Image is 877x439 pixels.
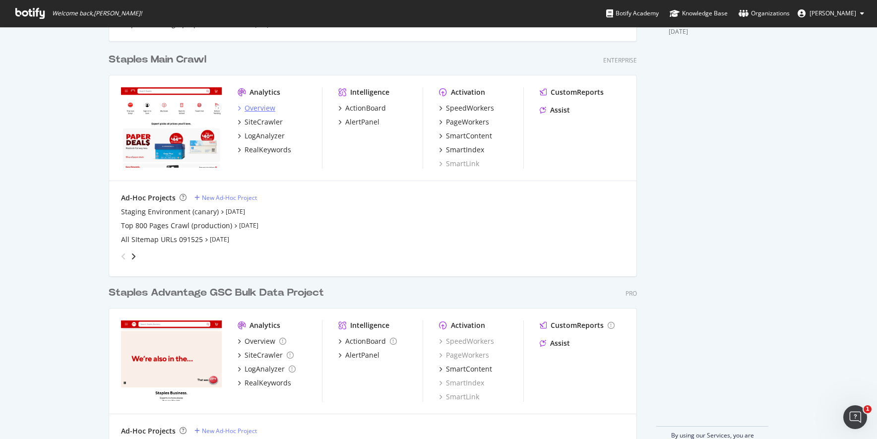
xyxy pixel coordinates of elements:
div: SmartIndex [446,145,484,155]
button: [PERSON_NAME] [790,5,872,21]
a: [DATE] [226,207,245,216]
a: SiteCrawler [238,117,283,127]
div: SpeedWorkers [446,103,494,113]
a: CustomReports [540,87,604,97]
span: Adria Kyne [810,9,856,17]
a: LogAnalyzer [238,131,285,141]
div: Analytics [250,320,280,330]
div: AlertPanel [345,117,379,127]
div: PageWorkers [446,117,489,127]
a: RealKeywords [238,145,291,155]
div: AlertPanel [345,350,379,360]
iframe: Intercom live chat [843,405,867,429]
div: Botify Academy [606,8,659,18]
div: LogAnalyzer [245,364,285,374]
div: Enterprise [603,56,637,64]
div: Overview [245,336,275,346]
div: Activation [451,87,485,97]
div: SmartContent [446,364,492,374]
a: [DATE] [210,235,229,244]
div: SmartContent [446,131,492,141]
div: New Ad-Hoc Project [202,427,257,435]
a: RealKeywords [238,378,291,388]
a: ActionBoard [338,336,397,346]
div: Organizations [739,8,790,18]
div: angle-left [117,249,130,264]
div: Analytics [250,87,280,97]
a: Staples Main Crawl [109,53,210,67]
div: Ad-Hoc Projects [121,426,176,436]
a: Top 800 Pages Crawl (production) [121,221,232,231]
div: angle-right [130,251,137,261]
div: Staples Advantage GSC Bulk Data Project [109,286,324,300]
a: AlertPanel [338,117,379,127]
div: Intelligence [350,320,389,330]
a: PageWorkers [439,117,489,127]
div: SiteCrawler [245,117,283,127]
a: Overview [238,336,286,346]
a: [DATE] [239,221,258,230]
a: SmartIndex [439,145,484,155]
a: New Ad-Hoc Project [194,193,257,202]
div: Assist [550,105,570,115]
a: Overview [238,103,275,113]
a: Assist [540,338,570,348]
div: RealKeywords [245,378,291,388]
div: Ad-Hoc Projects [121,193,176,203]
a: PageWorkers [439,350,489,360]
a: SmartContent [439,131,492,141]
div: ActionBoard [345,103,386,113]
div: Activation [451,320,485,330]
div: Overview [245,103,275,113]
div: ActionBoard [345,336,386,346]
a: SmartContent [439,364,492,374]
div: SiteCrawler [245,350,283,360]
a: SmartLink [439,392,479,402]
span: Welcome back, [PERSON_NAME] ! [52,9,142,17]
div: Assist [550,338,570,348]
a: SpeedWorkers [439,336,494,346]
div: Staples Main Crawl [109,53,206,67]
a: Assist [540,105,570,115]
a: CustomReports [540,320,615,330]
a: SmartLink [439,159,479,169]
div: Pro [626,289,637,298]
div: Intelligence [350,87,389,97]
a: AlertPanel [338,350,379,360]
div: New Ad-Hoc Project [202,193,257,202]
a: Staging Environment (canary) [121,207,219,217]
img: staplesbusiness.com [121,320,222,401]
a: Staples Advantage GSC Bulk Data Project [109,286,328,300]
div: RealKeywords [245,145,291,155]
a: All SItemap URLs 091525 [121,235,203,245]
div: Knowledge Base [670,8,728,18]
span: 1 [864,405,872,413]
div: [DATE] [669,27,768,36]
img: staples.com [121,87,222,168]
div: CustomReports [551,320,604,330]
a: SiteCrawler [238,350,294,360]
div: LogAnalyzer [245,131,285,141]
a: SmartIndex [439,378,484,388]
a: LogAnalyzer [238,364,296,374]
a: SpeedWorkers [439,103,494,113]
div: CustomReports [551,87,604,97]
a: New Ad-Hoc Project [194,427,257,435]
a: ActionBoard [338,103,386,113]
